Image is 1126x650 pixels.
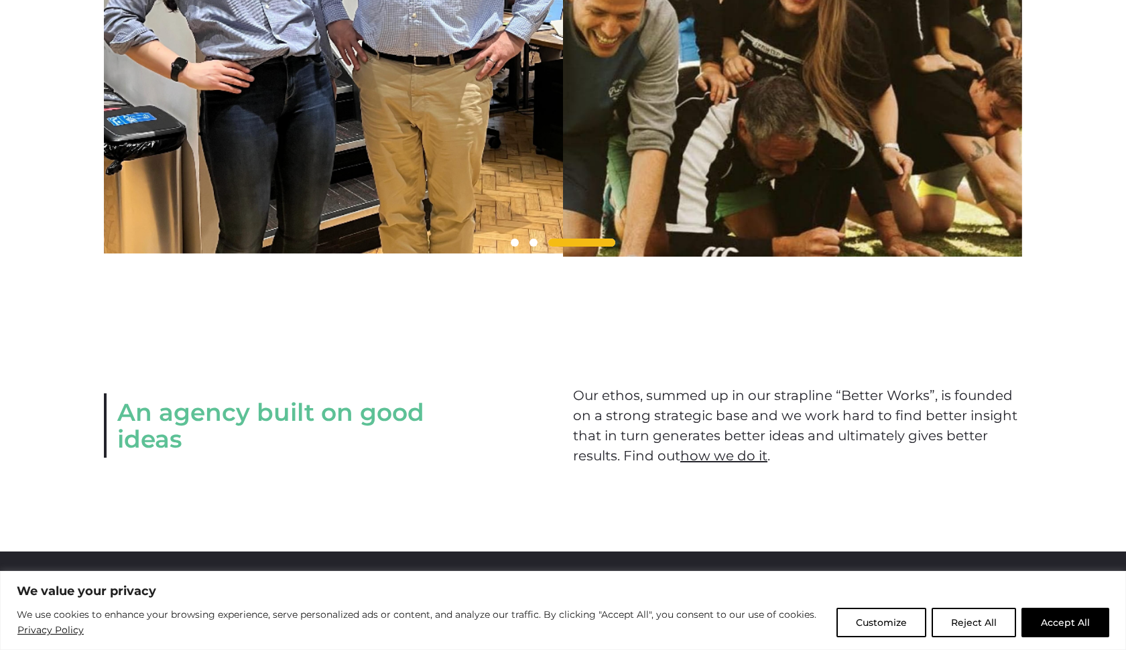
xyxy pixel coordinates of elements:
[1021,608,1109,637] button: Accept All
[17,622,84,638] a: Privacy Policy
[573,385,1022,466] p: Our ethos, summed up in our strapline “Better Works”, is founded on a strong strategic base and w...
[104,393,475,458] h2: An agency built on good ideas
[836,608,926,637] button: Customize
[680,448,767,464] a: how we do it
[17,607,826,639] p: We use cookies to enhance your browsing experience, serve personalized ads or content, and analyz...
[932,608,1016,637] button: Reject All
[17,583,1109,599] p: We value your privacy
